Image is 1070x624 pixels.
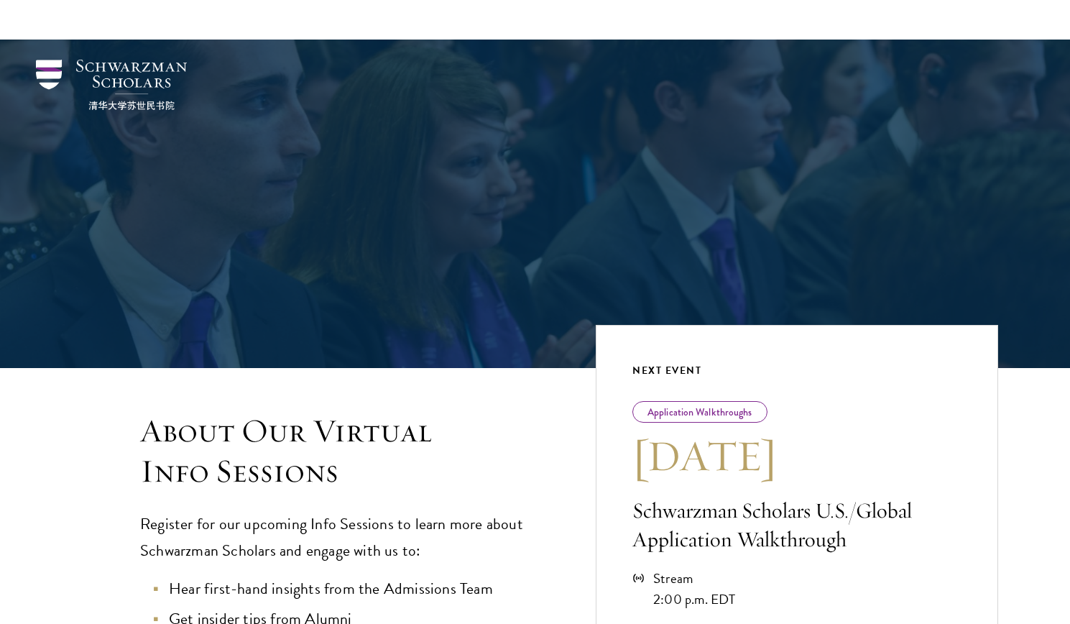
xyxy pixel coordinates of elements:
div: Application Walkthroughs [632,401,767,423]
h3: About Our Virtual Info Sessions [140,411,538,492]
h3: [DATE] [632,430,961,482]
div: Next Event [632,362,961,380]
div: 2:00 p.m. EDT [653,589,736,610]
p: Schwarzman Scholars U.S./Global Application Walkthrough [632,496,961,554]
img: Schwarzman Scholars [36,60,187,110]
div: Stream [653,568,736,589]
p: Register for our upcoming Info Sessions to learn more about Schwarzman Scholars and engage with u... [140,511,538,564]
li: Hear first-hand insights from the Admissions Team [154,576,538,602]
